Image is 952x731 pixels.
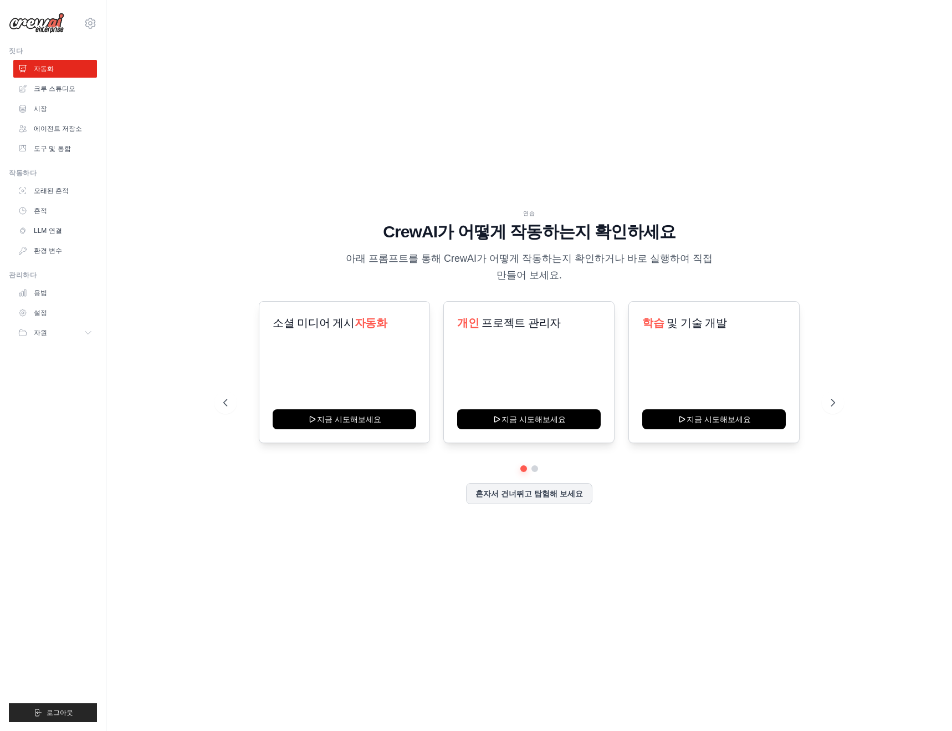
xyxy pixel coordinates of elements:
font: 연습 [523,210,535,216]
font: 지금 시도해보세요 [686,415,750,424]
button: 지금 시도해보세요 [457,409,601,429]
font: 시장 [34,105,47,113]
a: 자동화 [13,60,97,78]
font: 오래된 흔적 [34,187,69,195]
button: 지금 시도해보세요 [642,409,786,429]
font: 혼자서 건너뛰고 탐험해 보세요 [475,489,583,498]
a: 크루 스튜디오 [13,80,97,98]
img: 심벌 마크 [9,13,64,34]
font: 프로젝트 관리자 [482,317,561,329]
button: 지금 시도해보세요 [273,409,416,429]
font: 로그아웃 [47,709,73,717]
font: 지금 시도해보세요 [501,415,566,424]
font: 작동하다 [9,169,37,177]
button: 혼자서 건너뛰고 탐험해 보세요 [466,483,592,504]
button: 로그아웃 [9,703,97,722]
a: 도구 및 통합 [13,140,97,158]
font: 아래 프롬프트를 통해 CrewAI가 어떻게 작동하는지 확인하거나 바로 실행하여 직접 만들어 보세요. [346,253,713,280]
font: 소셜 미디어 게시 [273,317,355,329]
font: 자동화 [34,65,54,73]
font: 용법 [34,289,47,297]
font: 학습 [642,317,664,329]
a: 흔적 [13,202,97,220]
a: 용법 [13,284,97,302]
a: 설정 [13,304,97,322]
font: 크루 스튜디오 [34,85,75,93]
font: 개인 [457,317,479,329]
font: 지금 시도해보세요 [317,415,381,424]
font: 자동화 [355,317,387,329]
a: 에이전트 저장소 [13,120,97,138]
button: 자원 [13,324,97,342]
font: 도구 및 통합 [34,145,71,153]
a: 환경 변수 [13,242,97,260]
font: 에이전트 저장소 [34,125,82,133]
font: 관리하다 [9,271,37,279]
font: 짓다 [9,47,23,55]
a: 시장 [13,100,97,118]
font: LLM 연결 [34,227,62,235]
font: 환경 변수 [34,247,62,255]
font: 설정 [34,309,47,317]
a: 오래된 흔적 [13,182,97,200]
font: CrewAI가 어떻게 작동하는지 확인하세요 [383,222,675,241]
a: LLM 연결 [13,222,97,240]
font: 자원 [34,329,47,337]
font: 흔적 [34,207,47,215]
font: 및 기술 개발 [667,317,726,329]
